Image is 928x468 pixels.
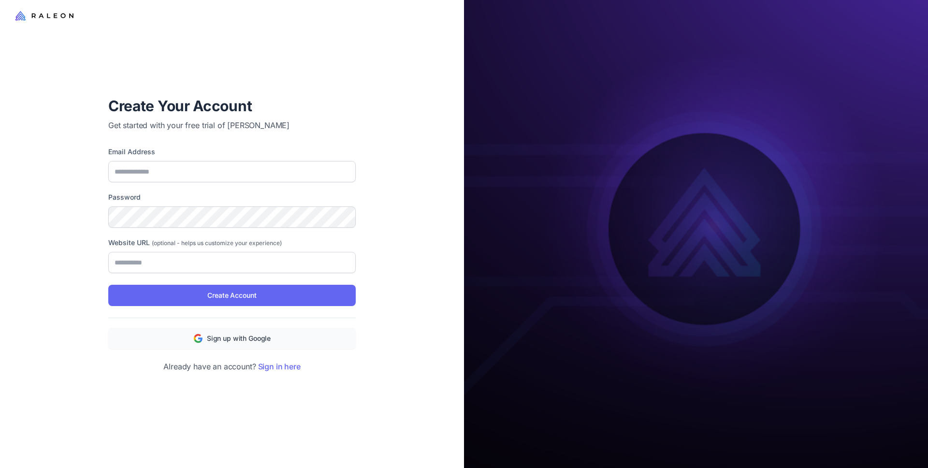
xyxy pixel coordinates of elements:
button: Sign up with Google [108,328,356,349]
span: Sign up with Google [207,333,271,344]
label: Website URL [108,237,356,248]
button: Create Account [108,285,356,306]
span: (optional - helps us customize your experience) [152,239,282,247]
p: Already have an account? [108,361,356,372]
a: Sign in here [258,362,301,371]
label: Password [108,192,356,203]
p: Get started with your free trial of [PERSON_NAME] [108,119,356,131]
label: Email Address [108,146,356,157]
span: Create Account [207,290,256,301]
h1: Create Your Account [108,96,356,116]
